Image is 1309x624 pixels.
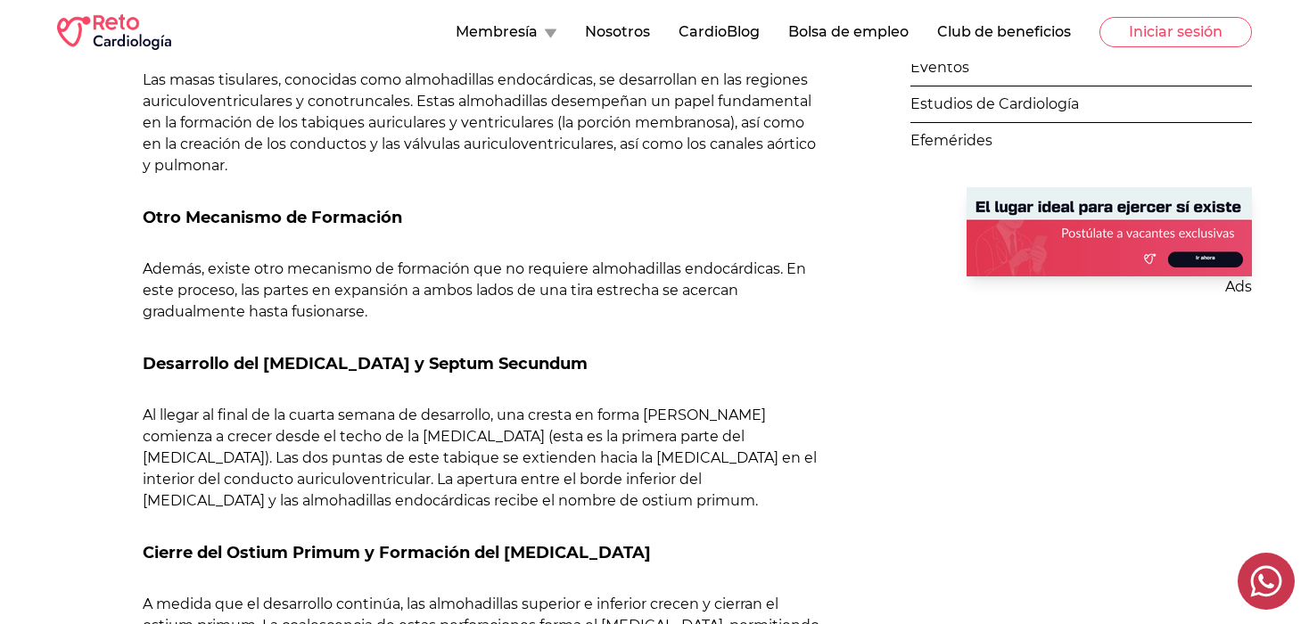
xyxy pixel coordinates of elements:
img: RETO Cardio Logo [57,14,171,50]
button: Nosotros [585,21,650,43]
p: Al llegar al final de la cuarta semana de desarrollo, una cresta en forma [PERSON_NAME] comienza ... [143,405,825,512]
button: Club de beneficios [937,21,1071,43]
p: Las masas tisulares, conocidas como almohadillas endocárdicas, se desarrollan en las regiones aur... [143,70,825,177]
p: Además, existe otro mecanismo de formación que no requiere almohadillas endocárdicas. En este pro... [143,259,825,323]
img: Ad - web | blog-post | side | reto cardiologia bolsa de empleo | 2025-08-28 | 1 [967,187,1252,276]
button: Membresía [456,21,556,43]
button: CardioBlog [679,21,760,43]
a: Estudios de Cardiología [910,86,1252,123]
a: Efemérides [910,123,1252,159]
h3: Cierre del Ostium Primum y Formación del [MEDICAL_DATA] [143,540,825,565]
button: Iniciar sesión [1099,17,1252,47]
h2: Desarrollo del [MEDICAL_DATA] y Septum Secundum [143,351,825,376]
h3: Otro Mecanismo de Formación [143,205,825,230]
a: Eventos [910,50,1252,86]
button: Bolsa de empleo [788,21,909,43]
p: Ads [967,276,1252,298]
